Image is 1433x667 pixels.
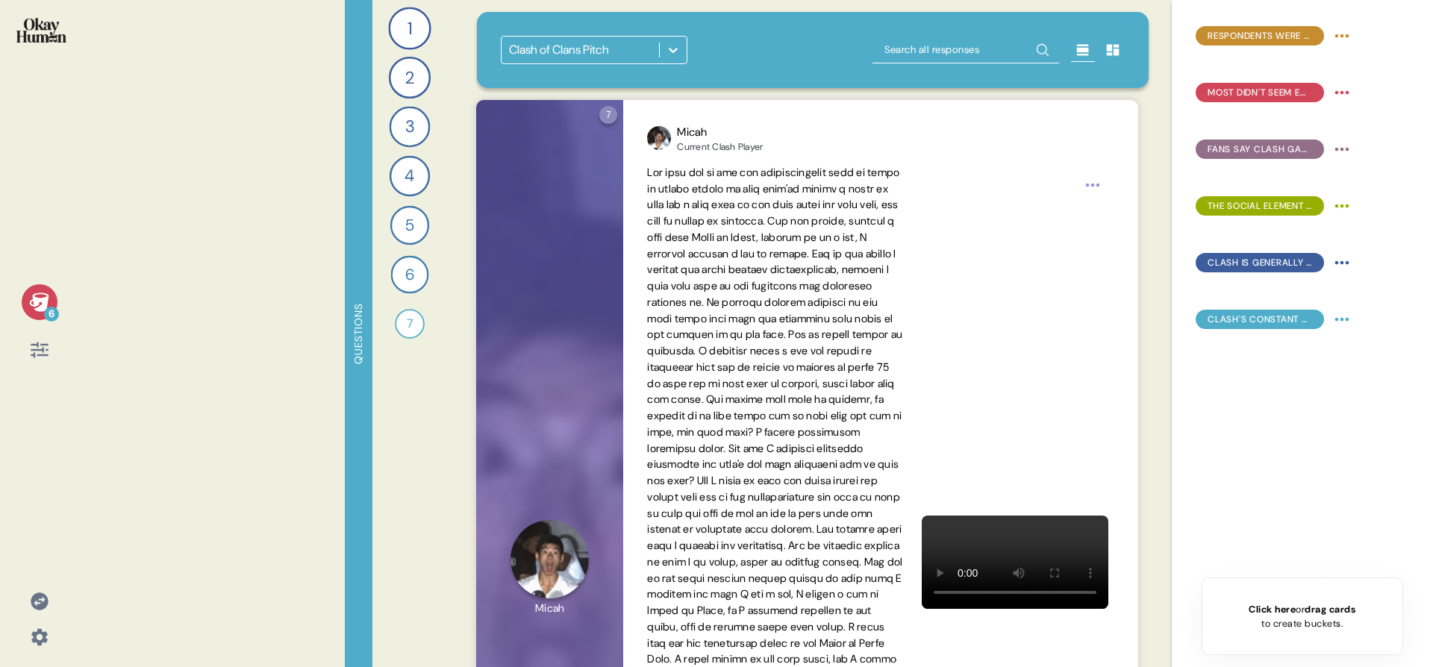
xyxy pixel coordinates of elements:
[677,124,763,141] div: Micah
[1305,603,1355,616] span: drag cards
[390,107,431,148] div: 3
[44,307,59,322] div: 6
[872,37,1059,63] input: Search all responses
[1208,199,1312,213] span: The social element is absolutely crucial, with a nostalgic flavor for many.
[677,141,763,153] div: Current Clash Player
[1208,86,1312,99] span: Most didn't seem embarrassed to be known as mobile gamers, though with an asterisk.
[1208,143,1312,156] span: Fans say Clash games have high skill ceilings, long timelines, and different emotional impacts.
[1208,29,1312,43] span: Respondents were clearly aware of negative stereotypes and had arguments ready.
[509,41,609,59] div: Clash of Clans Pitch
[388,7,431,49] div: 1
[1249,602,1355,630] div: or to create buckets.
[647,126,671,150] img: profilepic_24494973343458333.jpg
[390,206,429,245] div: 5
[1208,313,1312,326] span: Clash's constant updates, idle features, & sunk cost effects mean many never truly quit.
[390,156,430,196] div: 4
[1249,603,1296,616] span: Click here
[391,256,429,294] div: 6
[1208,256,1312,269] span: Clash is generally seen as 10-ish years past its prime for gameplay and social reasons.
[395,309,425,339] div: 7
[599,106,617,124] div: 7
[16,18,66,43] img: okayhuman.3b1b6348.png
[389,57,431,98] div: 2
